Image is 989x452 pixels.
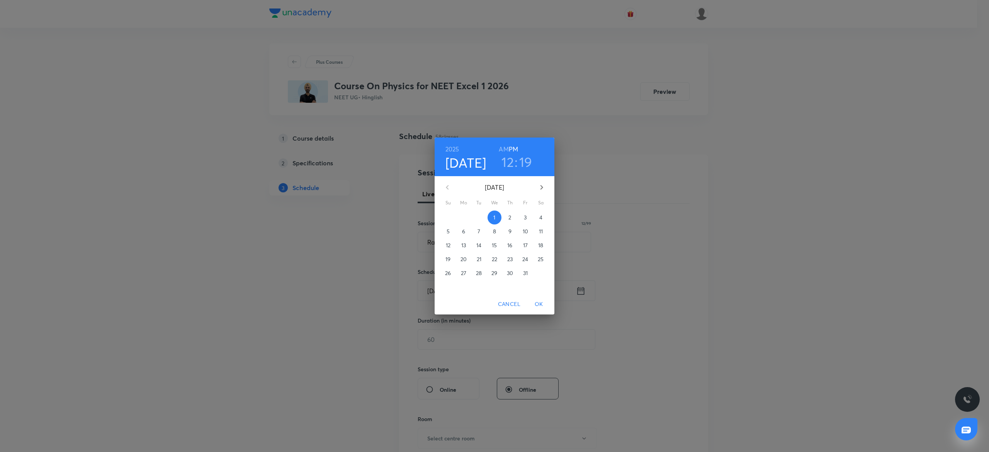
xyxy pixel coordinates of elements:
span: Cancel [498,299,520,309]
p: 11 [539,228,543,235]
p: 31 [523,269,528,277]
p: 2 [508,214,511,221]
button: 5 [441,224,455,238]
button: 11 [534,224,548,238]
p: 26 [445,269,451,277]
p: [DATE] [457,183,532,192]
button: 29 [488,266,501,280]
button: 8 [488,224,501,238]
p: 18 [538,241,543,249]
button: 6 [457,224,471,238]
button: AM [499,144,508,155]
span: Th [503,199,517,207]
button: 2 [503,211,517,224]
h3: : [515,154,518,170]
p: 19 [445,255,450,263]
span: We [488,199,501,207]
p: 24 [522,255,528,263]
button: 21 [472,252,486,266]
p: 6 [462,228,465,235]
p: 16 [507,241,512,249]
button: 3 [518,211,532,224]
button: 25 [534,252,548,266]
button: 9 [503,224,517,238]
p: 8 [493,228,496,235]
span: Su [441,199,455,207]
p: 21 [477,255,481,263]
span: Sa [534,199,548,207]
p: 20 [461,255,467,263]
p: 23 [507,255,513,263]
p: 14 [476,241,481,249]
p: 22 [492,255,497,263]
button: 23 [503,252,517,266]
p: 7 [478,228,480,235]
p: 5 [447,228,450,235]
span: Mo [457,199,471,207]
button: OK [527,297,551,311]
button: 4 [534,211,548,224]
p: 12 [446,241,450,249]
button: 28 [472,266,486,280]
button: 14 [472,238,486,252]
button: PM [509,144,518,155]
button: 22 [488,252,501,266]
button: 1 [488,211,501,224]
button: [DATE] [445,155,486,171]
p: 4 [539,214,542,221]
button: 26 [441,266,455,280]
button: 15 [488,238,501,252]
button: 7 [472,224,486,238]
p: 10 [523,228,528,235]
button: 20 [457,252,471,266]
p: 28 [476,269,482,277]
button: 12 [441,238,455,252]
button: 30 [503,266,517,280]
button: Cancel [495,297,523,311]
button: 10 [518,224,532,238]
button: 17 [518,238,532,252]
button: 12 [501,154,514,170]
p: 13 [461,241,466,249]
button: 31 [518,266,532,280]
p: 30 [507,269,513,277]
p: 15 [492,241,497,249]
p: 1 [493,214,495,221]
button: 2025 [445,144,459,155]
p: 29 [491,269,497,277]
span: OK [530,299,548,309]
button: 18 [534,238,548,252]
p: 25 [538,255,544,263]
button: 16 [503,238,517,252]
p: 9 [508,228,511,235]
span: Tu [472,199,486,207]
p: 3 [524,214,527,221]
button: 19 [519,154,532,170]
button: 27 [457,266,471,280]
p: 27 [461,269,466,277]
button: 24 [518,252,532,266]
p: 17 [523,241,528,249]
button: 19 [441,252,455,266]
button: 13 [457,238,471,252]
span: Fr [518,199,532,207]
